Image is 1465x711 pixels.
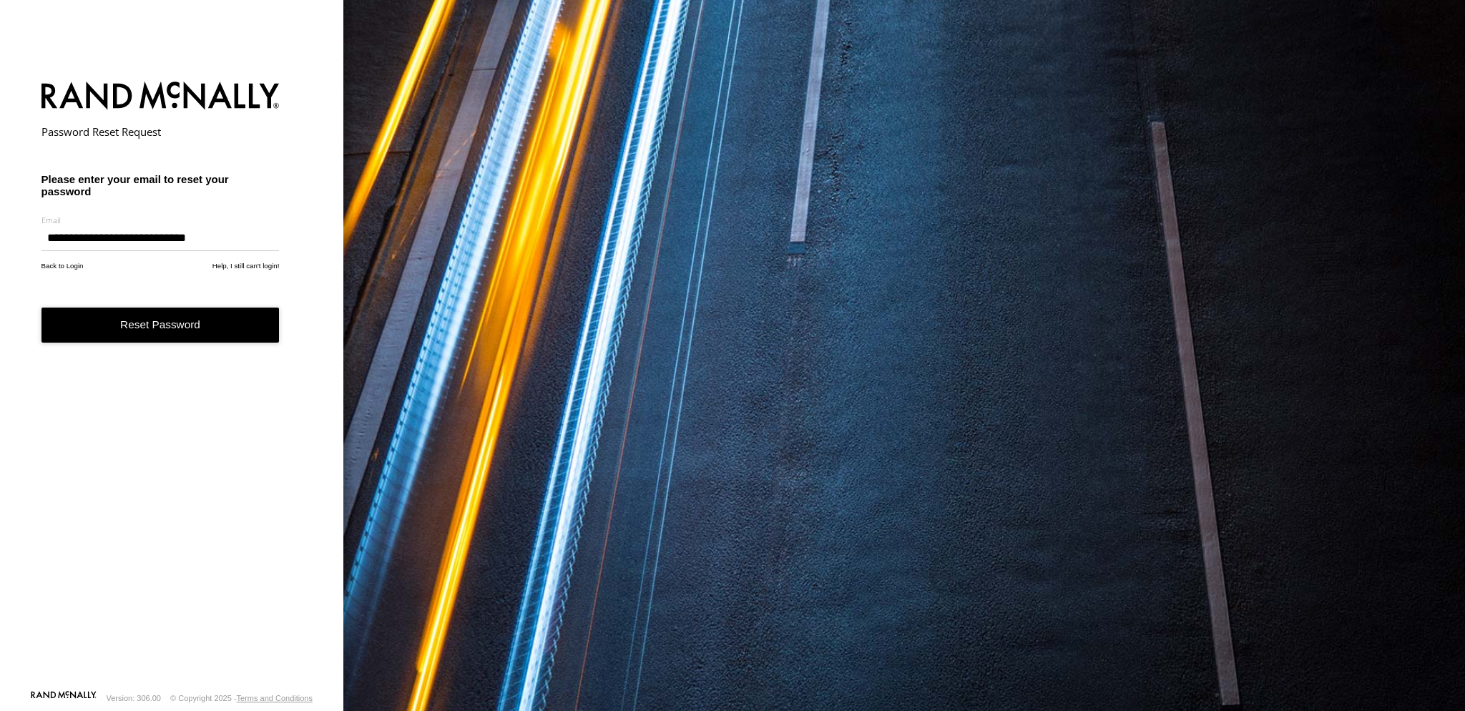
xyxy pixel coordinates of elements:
[237,694,313,702] a: Terms and Conditions
[41,308,280,343] button: Reset Password
[212,262,280,270] a: Help, I still can't login!
[41,173,280,197] h3: Please enter your email to reset your password
[107,694,161,702] div: Version: 306.00
[41,262,84,270] a: Back to Login
[170,694,313,702] div: © Copyright 2025 -
[41,79,280,115] img: Rand McNally
[31,691,97,705] a: Visit our Website
[41,215,280,225] label: Email
[41,124,280,139] h2: Password Reset Request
